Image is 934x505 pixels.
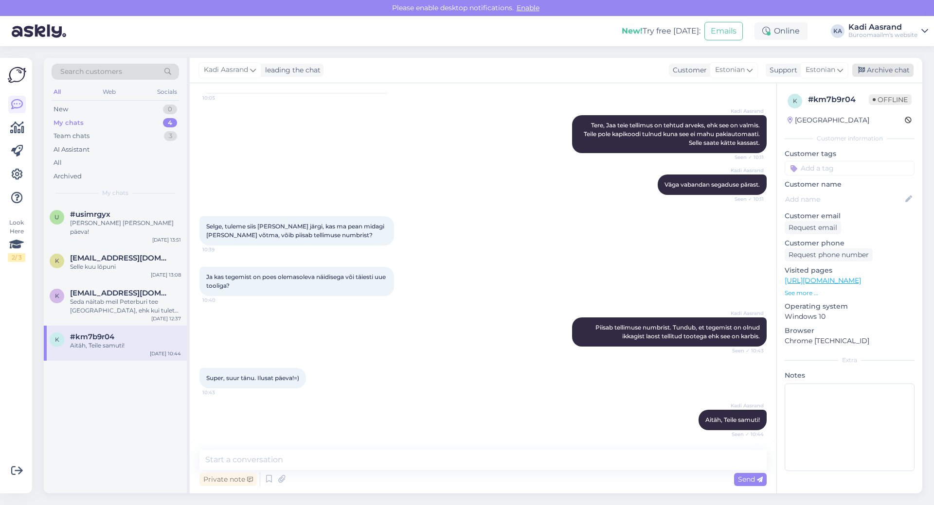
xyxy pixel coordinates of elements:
[60,67,122,77] span: Search customers
[55,336,59,343] span: k
[727,431,764,438] span: Seen ✓ 10:44
[54,213,59,221] span: u
[793,97,797,104] span: k
[852,64,914,77] div: Archive chat
[727,107,764,115] span: Kadi Aasrand
[70,297,181,315] div: Seda näitab meil Peterburi tee [GEOGRAPHIC_DATA], ehk kui tulete kauplusesse ning küsite seda too...
[622,25,700,37] div: Try free [DATE]:
[785,238,915,248] p: Customer phone
[8,66,26,84] img: Askly Logo
[163,104,177,114] div: 0
[727,310,764,317] span: Kadi Aasrand
[151,271,181,279] div: [DATE] 13:08
[785,179,915,190] p: Customer name
[55,292,59,299] span: k
[785,326,915,336] p: Browser
[70,262,181,271] div: Selle kuu lõpuni
[785,356,915,365] div: Extra
[715,65,745,75] span: Estonian
[785,265,915,276] p: Visited pages
[848,23,928,39] a: Kadi AasrandBüroomaailm's website
[727,154,764,161] span: Seen ✓ 10:11
[727,347,764,354] span: Seen ✓ 10:43
[785,248,873,261] div: Request phone number
[204,65,248,75] span: Kadi Aasrand
[704,22,743,40] button: Emails
[665,181,760,188] span: Väga vabandan segaduse pärast.
[199,473,257,486] div: Private note
[102,189,128,197] span: My chats
[754,22,808,40] div: Online
[785,221,841,234] div: Request email
[705,416,760,423] span: Aitäh, Teile samuti!
[738,475,763,484] span: Send
[202,94,239,102] span: 10:05
[669,65,707,75] div: Customer
[54,104,68,114] div: New
[785,301,915,312] p: Operating system
[152,236,181,244] div: [DATE] 13:51
[206,273,387,289] span: Ja kas tegemist on poes olemasoleva näidisega või täiesti uue tooliga?
[595,324,761,340] span: Piisab tellimuse numbrist. Tundub, et tegemist on olnud ikkagist laost tellitud tootega ehk see o...
[8,218,25,262] div: Look Here
[206,223,386,239] span: Selge, tuleme siis [PERSON_NAME] järgi, kas ma pean midagi [PERSON_NAME] võtma, võib piisab telli...
[806,65,835,75] span: Estonian
[785,149,915,159] p: Customer tags
[70,219,181,236] div: [PERSON_NAME] [PERSON_NAME] päeva!
[584,122,761,146] span: Tere, Jaa teie tellimus on tehtud arveks, ehk see on valmis. Teile pole kapikoodi tulnud kuna see...
[785,312,915,322] p: Windows 10
[785,161,915,175] input: Add a tag
[70,254,171,262] span: kersti@maastikuarhitekt.ee
[202,296,239,304] span: 10:40
[848,31,917,39] div: Büroomaailm's website
[150,350,181,357] div: [DATE] 10:44
[514,3,542,12] span: Enable
[54,131,90,141] div: Team chats
[54,118,84,128] div: My chats
[8,253,25,262] div: 2 / 3
[785,289,915,297] p: See more ...
[785,370,915,381] p: Notes
[848,23,917,31] div: Kadi Aasrand
[70,341,181,350] div: Aitäh, Teile samuti!
[101,86,118,98] div: Web
[70,210,110,219] span: #usimrgyx
[52,86,63,98] div: All
[785,276,861,285] a: [URL][DOMAIN_NAME]
[785,211,915,221] p: Customer email
[54,145,90,155] div: AI Assistant
[808,94,869,105] div: # km7b9r04
[831,24,844,38] div: KA
[727,195,764,203] span: Seen ✓ 10:11
[54,158,62,168] div: All
[202,389,239,396] span: 10:43
[151,315,181,322] div: [DATE] 12:37
[70,332,114,341] span: #km7b9r04
[766,65,797,75] div: Support
[206,374,299,382] span: Super, suur tänu. Ilusat päeva!=)
[70,289,171,297] span: krissikene@gmail.com
[155,86,179,98] div: Socials
[727,167,764,174] span: Kadi Aasrand
[727,402,764,409] span: Kadi Aasrand
[788,115,869,125] div: [GEOGRAPHIC_DATA]
[163,118,177,128] div: 4
[55,257,59,264] span: k
[622,26,643,35] b: New!
[164,131,177,141] div: 3
[785,194,903,205] input: Add name
[869,94,912,105] span: Offline
[202,246,239,253] span: 10:39
[261,65,321,75] div: leading the chat
[54,172,82,181] div: Archived
[785,134,915,143] div: Customer information
[785,336,915,346] p: Chrome [TECHNICAL_ID]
